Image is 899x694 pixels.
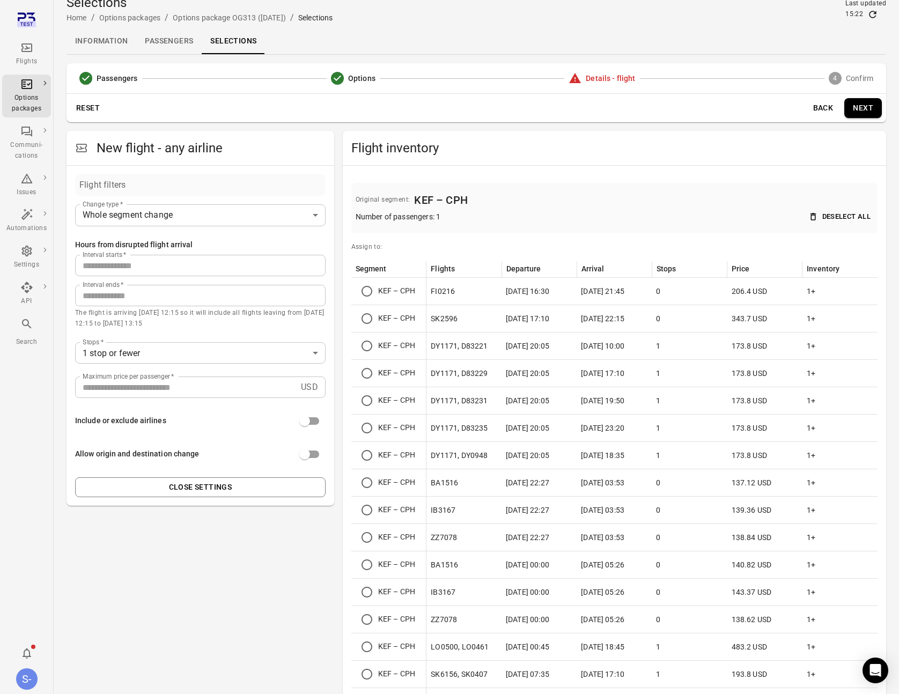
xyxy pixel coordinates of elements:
[75,415,166,427] div: Include or exclude airlines
[502,469,577,497] td: [DATE] 22:27
[863,658,888,683] div: Open Intercom Messenger
[426,415,502,442] td: DY1171, D83235
[202,28,265,54] a: Selections
[351,524,426,551] td: KEF – CPH
[806,98,840,118] button: Back
[351,633,426,661] td: KEF – CPH
[426,278,502,305] td: FI0216
[802,661,878,688] td: 1+
[351,579,426,606] td: KEF – CPH
[6,93,47,114] div: Options packages
[351,333,426,360] td: KEF – CPH
[351,261,426,277] th: Segment
[844,98,882,118] button: Next
[79,179,126,191] div: Flight filters
[67,11,333,24] nav: Breadcrumbs
[351,469,426,497] td: KEF – CPH
[652,524,727,551] td: 0
[577,278,652,305] td: [DATE] 21:45
[577,579,652,606] td: [DATE] 05:26
[727,497,802,524] td: 139.36 USD
[414,191,467,209] div: KEF – CPH
[502,579,577,606] td: [DATE] 00:00
[2,314,51,350] button: Search
[351,442,426,469] td: KEF – CPH
[6,296,47,307] div: API
[2,205,51,237] a: Automations
[426,333,502,360] td: DY1171, D83221
[502,551,577,579] td: [DATE] 00:00
[727,442,802,469] td: 173.8 USD
[802,305,878,333] td: 1+
[6,260,47,270] div: Settings
[802,633,878,661] td: 1+
[91,11,95,24] li: /
[502,415,577,442] td: [DATE] 20:05
[652,415,727,442] td: 1
[351,387,426,415] td: KEF – CPH
[356,195,410,205] div: Original segment:
[6,140,47,161] div: Communi-cations
[426,497,502,524] td: IB3167
[67,13,87,22] a: Home
[6,223,47,234] div: Automations
[502,333,577,360] td: [DATE] 20:05
[75,448,200,460] div: Allow origin and destination change
[802,261,878,277] th: Inventory
[802,497,878,524] td: 1+
[426,305,502,333] td: SK2596
[867,9,878,20] button: Refresh data
[652,551,727,579] td: 0
[727,524,802,551] td: 138.84 USD
[652,360,727,387] td: 1
[6,56,47,67] div: Flights
[502,387,577,415] td: [DATE] 20:05
[652,305,727,333] td: 0
[356,211,440,222] div: Number of passengers: 1
[802,387,878,415] td: 1+
[426,442,502,469] td: DY1171, DY0948
[652,497,727,524] td: 0
[652,261,727,277] th: Stops
[99,13,160,22] a: Options packages
[652,633,727,661] td: 1
[577,442,652,469] td: [DATE] 18:35
[652,442,727,469] td: 1
[727,278,802,305] td: 206.4 USD
[83,280,124,289] label: Interval ends
[502,360,577,387] td: [DATE] 20:05
[2,169,51,201] a: Issues
[75,342,326,364] div: 1 stop or fewer
[502,305,577,333] td: [DATE] 17:10
[727,633,802,661] td: 483.2 USD
[136,28,202,54] a: Passengers
[502,606,577,633] td: [DATE] 00:00
[301,381,318,394] p: USD
[727,415,802,442] td: 173.8 USD
[67,28,136,54] a: Information
[802,278,878,305] td: 1+
[502,661,577,688] td: [DATE] 07:35
[586,73,635,84] span: Details - flight
[351,242,382,253] div: Assign to:
[577,415,652,442] td: [DATE] 23:20
[577,333,652,360] td: [DATE] 10:00
[83,200,123,209] label: Change type
[426,469,502,497] td: BA1516
[71,98,105,118] button: Reset
[83,372,174,381] label: Maximum price per passenger
[727,305,802,333] td: 343.7 USD
[83,209,308,222] div: Whole segment change
[802,551,878,579] td: 1+
[802,442,878,469] td: 1+
[577,661,652,688] td: [DATE] 17:10
[6,337,47,348] div: Search
[351,360,426,387] td: KEF – CPH
[727,469,802,497] td: 137.12 USD
[802,579,878,606] td: 1+
[502,442,577,469] td: [DATE] 20:05
[351,606,426,633] td: KEF – CPH
[727,360,802,387] td: 173.8 USD
[75,477,326,497] button: Close settings
[2,75,51,117] a: Options packages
